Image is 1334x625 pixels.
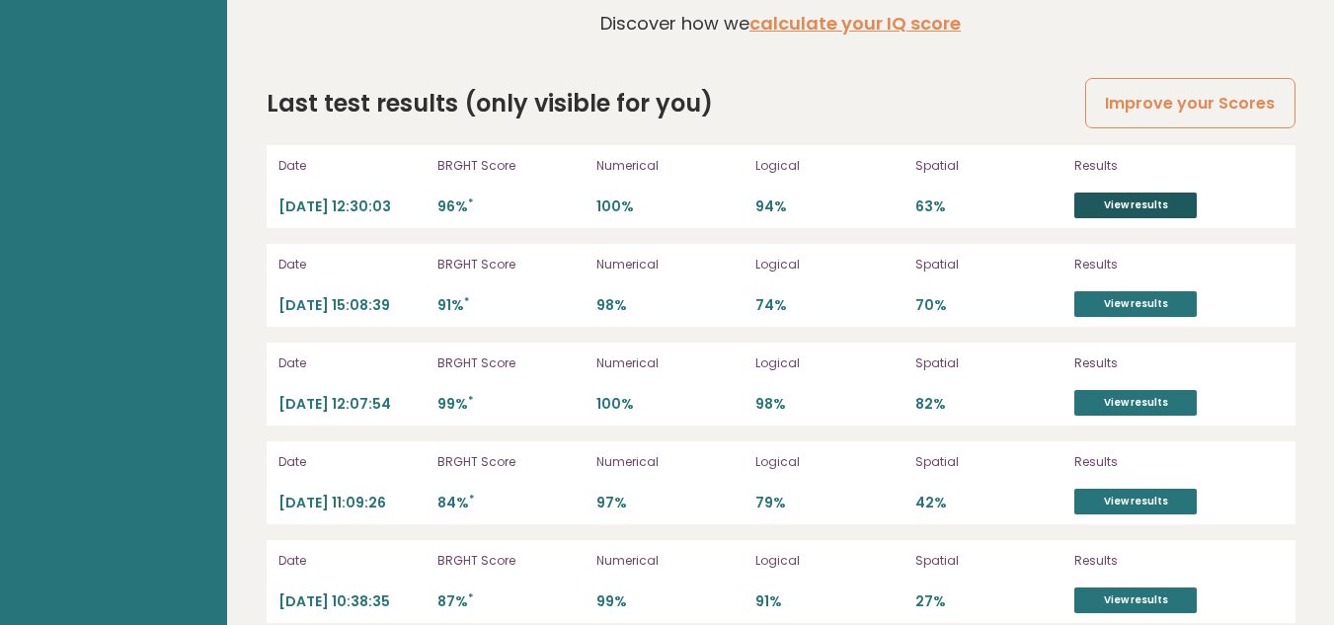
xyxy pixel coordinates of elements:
[596,157,744,175] p: Numerical
[915,354,1062,372] p: Spatial
[915,256,1062,273] p: Spatial
[278,256,426,273] p: Date
[437,592,585,611] p: 87%
[915,157,1062,175] p: Spatial
[596,354,744,372] p: Numerical
[915,494,1062,512] p: 42%
[278,494,426,512] p: [DATE] 11:09:26
[1074,157,1282,175] p: Results
[755,256,902,273] p: Logical
[755,197,902,216] p: 94%
[1074,587,1197,613] a: View results
[437,157,585,175] p: BRGHT Score
[755,354,902,372] p: Logical
[596,256,744,273] p: Numerical
[1074,193,1197,218] a: View results
[1074,453,1282,471] p: Results
[755,592,902,611] p: 91%
[1074,552,1282,570] p: Results
[267,86,713,121] h2: Last test results (only visible for you)
[596,494,744,512] p: 97%
[437,552,585,570] p: BRGHT Score
[437,354,585,372] p: BRGHT Score
[915,552,1062,570] p: Spatial
[596,552,744,570] p: Numerical
[278,354,426,372] p: Date
[596,395,744,414] p: 100%
[278,296,426,315] p: [DATE] 15:08:39
[1074,354,1282,372] p: Results
[915,453,1062,471] p: Spatial
[755,296,902,315] p: 74%
[915,197,1062,216] p: 63%
[915,296,1062,315] p: 70%
[600,10,961,37] p: Discover how we
[596,592,744,611] p: 99%
[915,395,1062,414] p: 82%
[749,11,961,36] a: calculate your IQ score
[278,197,426,216] p: [DATE] 12:30:03
[755,494,902,512] p: 79%
[1074,256,1282,273] p: Results
[437,453,585,471] p: BRGHT Score
[755,453,902,471] p: Logical
[596,296,744,315] p: 98%
[437,296,585,315] p: 91%
[755,395,902,414] p: 98%
[1085,78,1295,128] a: Improve your Scores
[278,157,426,175] p: Date
[596,453,744,471] p: Numerical
[437,395,585,414] p: 99%
[437,256,585,273] p: BRGHT Score
[437,197,585,216] p: 96%
[596,197,744,216] p: 100%
[278,592,426,611] p: [DATE] 10:38:35
[1074,291,1197,317] a: View results
[278,395,426,414] p: [DATE] 12:07:54
[755,157,902,175] p: Logical
[278,453,426,471] p: Date
[437,494,585,512] p: 84%
[1074,489,1197,514] a: View results
[915,592,1062,611] p: 27%
[1074,390,1197,416] a: View results
[755,552,902,570] p: Logical
[278,552,426,570] p: Date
